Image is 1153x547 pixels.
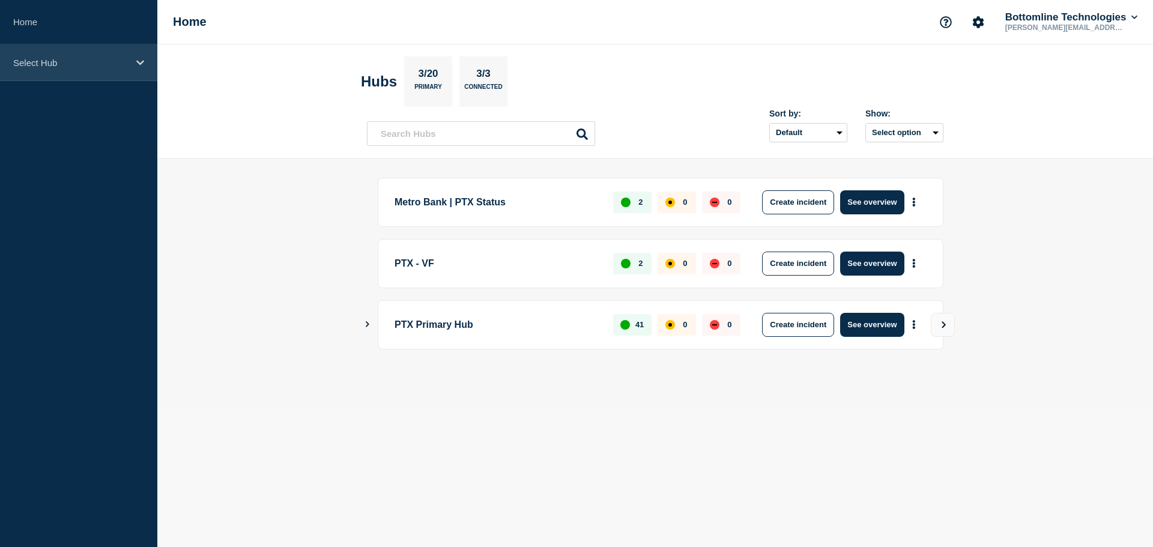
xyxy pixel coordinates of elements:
[665,259,675,268] div: affected
[365,320,371,329] button: Show Connected Hubs
[464,83,502,96] p: Connected
[1003,23,1128,32] p: [PERSON_NAME][EMAIL_ADDRESS][PERSON_NAME][DOMAIN_NAME]
[621,198,631,207] div: up
[620,320,630,330] div: up
[665,320,675,330] div: affected
[906,252,922,274] button: More actions
[367,121,595,146] input: Search Hubs
[710,198,719,207] div: down
[762,252,834,276] button: Create incident
[762,190,834,214] button: Create incident
[621,259,631,268] div: up
[769,123,847,142] select: Sort by
[710,320,719,330] div: down
[710,259,719,268] div: down
[933,10,958,35] button: Support
[395,190,599,214] p: Metro Bank | PTX Status
[395,313,599,337] p: PTX Primary Hub
[906,191,922,213] button: More actions
[1003,11,1140,23] button: Bottomline Technologies
[395,252,599,276] p: PTX - VF
[906,313,922,336] button: More actions
[762,313,834,337] button: Create incident
[665,198,675,207] div: affected
[966,10,991,35] button: Account settings
[840,313,904,337] button: See overview
[840,190,904,214] button: See overview
[931,313,955,337] button: View
[727,259,731,268] p: 0
[727,320,731,329] p: 0
[727,198,731,207] p: 0
[635,320,644,329] p: 41
[472,68,495,83] p: 3/3
[865,123,943,142] button: Select option
[638,259,643,268] p: 2
[683,320,687,329] p: 0
[638,198,643,207] p: 2
[414,83,442,96] p: Primary
[361,73,397,90] h2: Hubs
[414,68,443,83] p: 3/20
[840,252,904,276] button: See overview
[865,109,943,118] div: Show:
[769,109,847,118] div: Sort by:
[683,198,687,207] p: 0
[173,15,207,29] h1: Home
[13,58,129,68] p: Select Hub
[683,259,687,268] p: 0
